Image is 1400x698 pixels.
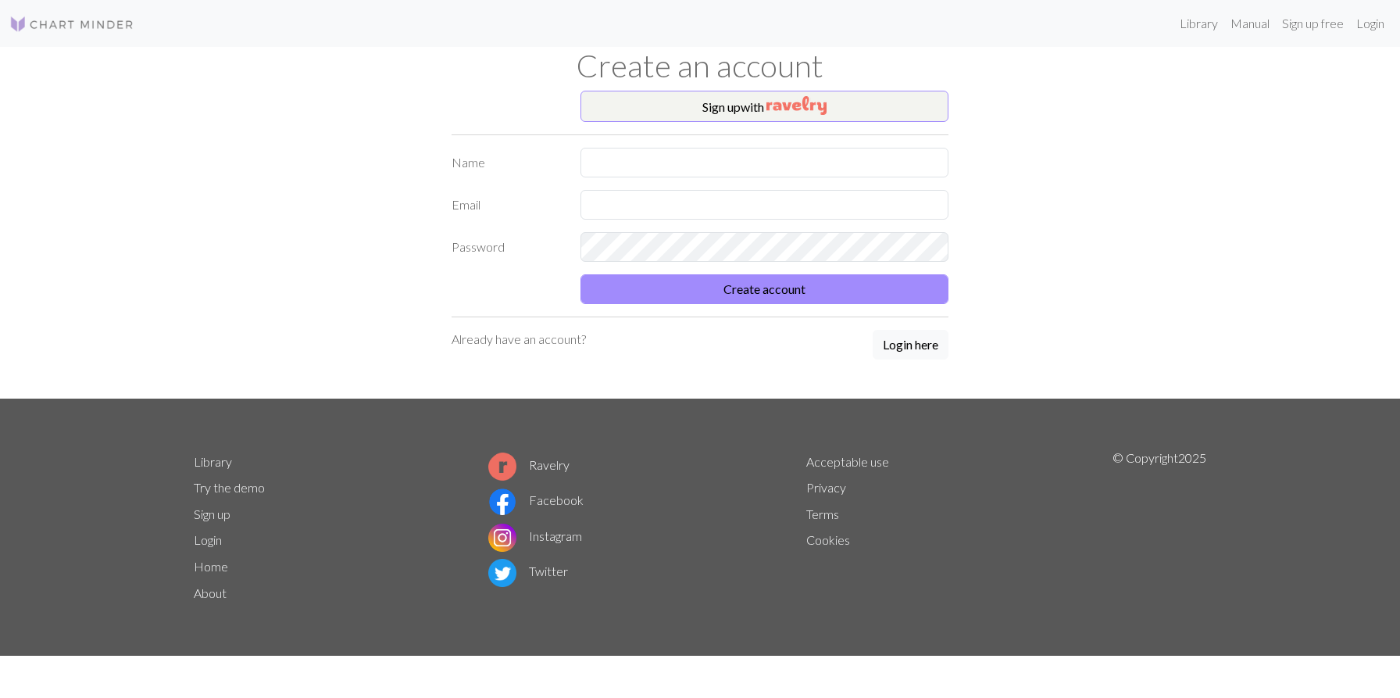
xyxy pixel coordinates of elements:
button: Create account [580,274,948,304]
a: Facebook [488,492,584,507]
a: Twitter [488,564,568,578]
img: Ravelry [766,96,827,115]
a: Instagram [488,528,582,543]
a: Terms [806,506,839,521]
a: Sign up free [1276,8,1350,39]
a: Ravelry [488,457,570,472]
img: Instagram logo [488,524,516,552]
a: Sign up [194,506,230,521]
label: Email [442,190,571,220]
a: Login [194,532,222,547]
p: © Copyright 2025 [1112,449,1206,607]
img: Facebook logo [488,488,516,516]
a: Library [194,454,232,469]
p: Already have an account? [452,330,586,349]
a: Try the demo [194,480,265,495]
button: Login here [873,330,948,360]
label: Password [442,232,571,262]
a: Acceptable use [806,454,889,469]
img: Logo [9,15,134,34]
button: Sign upwith [580,91,948,122]
a: Library [1173,8,1224,39]
a: Login [1350,8,1391,39]
a: Home [194,559,228,574]
a: Manual [1224,8,1276,39]
a: Cookies [806,532,850,547]
img: Twitter logo [488,559,516,587]
img: Ravelry logo [488,453,516,481]
label: Name [442,148,571,177]
a: Login here [873,330,948,361]
h1: Create an account [184,47,1216,84]
a: Privacy [806,480,846,495]
a: About [194,585,227,600]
